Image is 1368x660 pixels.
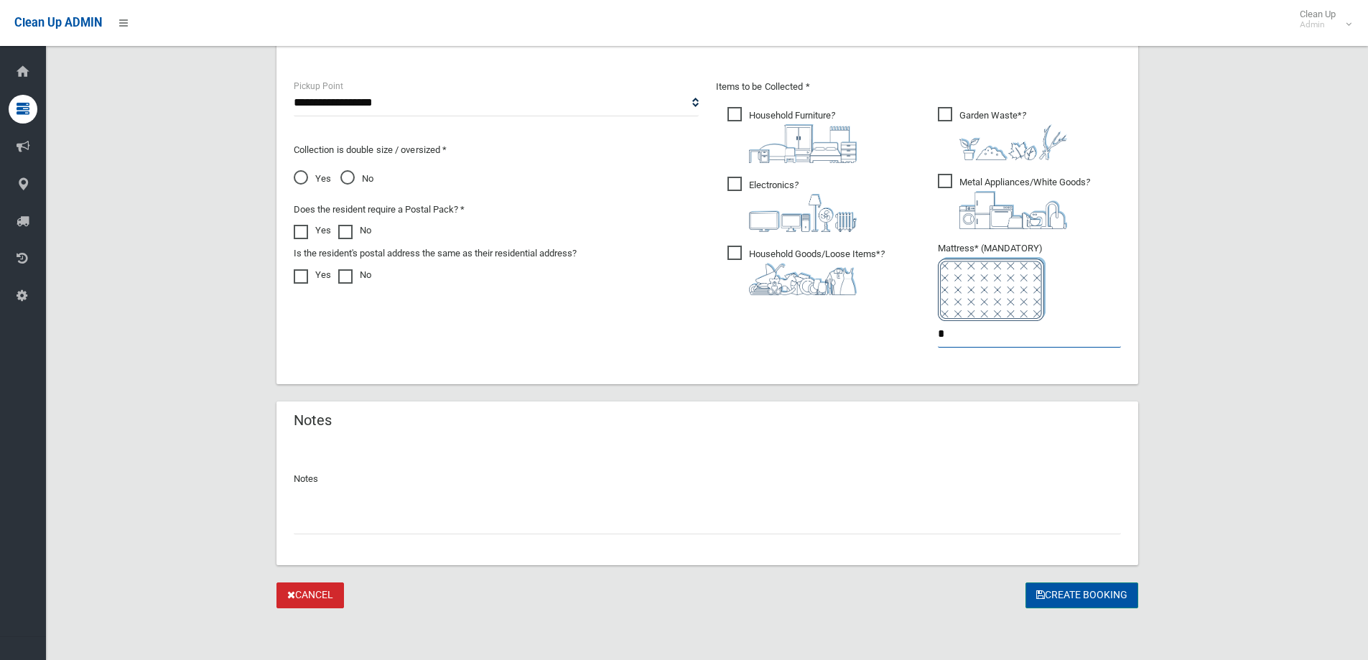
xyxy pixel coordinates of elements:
[727,107,857,163] span: Household Furniture
[727,177,857,232] span: Electronics
[294,170,331,187] span: Yes
[959,124,1067,160] img: 4fd8a5c772b2c999c83690221e5242e0.png
[938,243,1121,321] span: Mattress* (MANDATORY)
[1025,582,1138,609] button: Create Booking
[959,110,1067,160] i: ?
[294,141,699,159] p: Collection is double size / oversized *
[14,16,102,29] span: Clean Up ADMIN
[749,263,857,295] img: b13cc3517677393f34c0a387616ef184.png
[938,107,1067,160] span: Garden Waste*
[749,180,857,232] i: ?
[727,246,885,295] span: Household Goods/Loose Items*
[276,406,349,434] header: Notes
[338,222,371,239] label: No
[959,191,1067,229] img: 36c1b0289cb1767239cdd3de9e694f19.png
[294,201,465,218] label: Does the resident require a Postal Pack? *
[749,248,885,295] i: ?
[959,177,1090,229] i: ?
[294,470,1121,488] p: Notes
[1300,19,1336,30] small: Admin
[749,124,857,163] img: aa9efdbe659d29b613fca23ba79d85cb.png
[294,245,577,262] label: Is the resident's postal address the same as their residential address?
[338,266,371,284] label: No
[938,257,1046,321] img: e7408bece873d2c1783593a074e5cb2f.png
[1293,9,1350,30] span: Clean Up
[340,170,373,187] span: No
[294,222,331,239] label: Yes
[294,266,331,284] label: Yes
[276,582,344,609] a: Cancel
[749,110,857,163] i: ?
[938,174,1090,229] span: Metal Appliances/White Goods
[716,78,1121,96] p: Items to be Collected *
[749,194,857,232] img: 394712a680b73dbc3d2a6a3a7ffe5a07.png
